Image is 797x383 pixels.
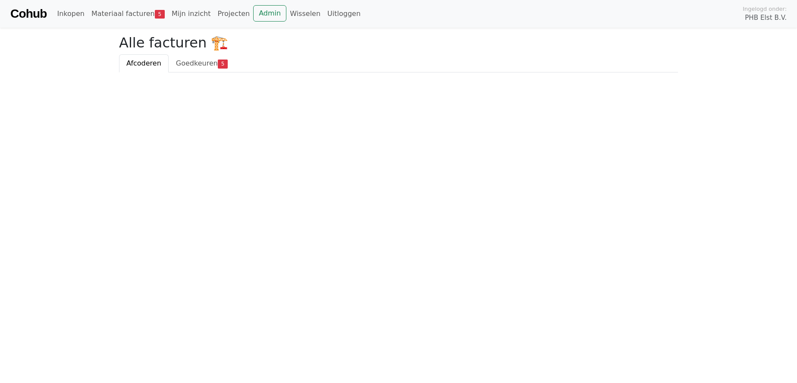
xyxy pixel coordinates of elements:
[214,5,253,22] a: Projecten
[10,3,47,24] a: Cohub
[155,10,165,19] span: 5
[88,5,168,22] a: Materiaal facturen5
[119,54,169,72] a: Afcoderen
[119,35,678,51] h2: Alle facturen 🏗️
[169,54,235,72] a: Goedkeuren5
[218,60,228,68] span: 5
[176,59,218,67] span: Goedkeuren
[168,5,214,22] a: Mijn inzicht
[743,5,787,13] span: Ingelogd onder:
[53,5,88,22] a: Inkopen
[253,5,286,22] a: Admin
[286,5,324,22] a: Wisselen
[745,13,787,23] span: PHB Elst B.V.
[324,5,364,22] a: Uitloggen
[126,59,161,67] span: Afcoderen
